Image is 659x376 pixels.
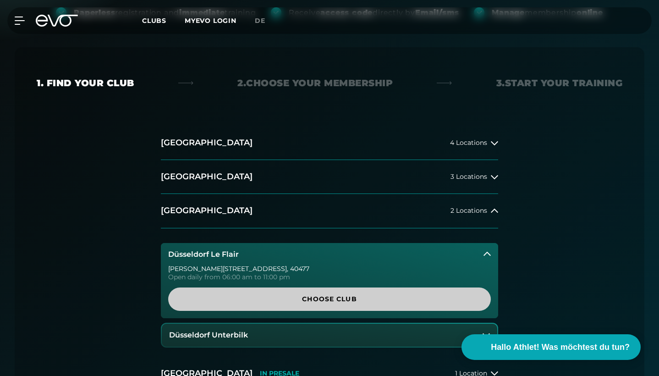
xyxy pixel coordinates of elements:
button: Hallo Athlet! Was möchtest du tun? [461,334,641,360]
div: 3. Start your Training [496,77,623,89]
div: 2. Choose your membership [237,77,393,89]
span: Hallo Athlet! Was möchtest du tun? [491,341,630,354]
span: Clubs [142,17,166,25]
button: [GEOGRAPHIC_DATA]4 Locations [161,126,498,160]
span: 2 Locations [450,207,487,214]
button: [GEOGRAPHIC_DATA]3 Locations [161,160,498,194]
a: MYEVO LOGIN [185,17,236,25]
a: Clubs [142,16,185,25]
a: Choose Club [168,288,491,311]
div: Open daily from 06:00 am to 11:00 pm [168,274,491,280]
div: 1. Find your club [37,77,134,89]
h2: [GEOGRAPHIC_DATA] [161,137,253,149]
h3: Düsseldorf Le Flair [168,250,239,259]
button: Düsseldorf Unterbilk [162,324,497,347]
span: 4 Locations [450,139,487,146]
button: [GEOGRAPHIC_DATA]2 Locations [161,194,498,228]
h3: Düsseldorf Unterbilk [169,331,248,339]
span: 3 Locations [450,173,487,180]
span: de [255,17,265,25]
a: de [255,16,276,26]
h2: [GEOGRAPHIC_DATA] [161,171,253,182]
button: Düsseldorf Le Flair [161,243,498,266]
span: Choose Club [179,294,480,304]
h2: [GEOGRAPHIC_DATA] [161,205,253,216]
div: [PERSON_NAME][STREET_ADDRESS] , 40477 [168,265,491,272]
